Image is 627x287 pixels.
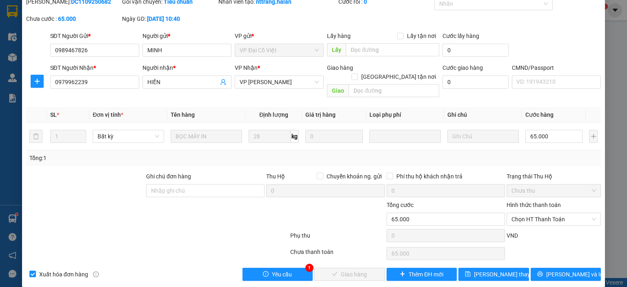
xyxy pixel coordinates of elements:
[444,107,522,123] th: Ghi chú
[142,31,231,40] div: Người gửi
[240,76,319,88] span: VP Hoàng Văn Thụ
[349,84,439,97] input: Dọc đường
[259,111,288,118] span: Định lượng
[235,65,258,71] span: VP Nhận
[263,271,269,278] span: exclamation-circle
[447,130,519,143] input: Ghi Chú
[289,247,385,262] div: Chưa thanh toán
[240,44,319,56] span: VP Đại Cồ Việt
[242,268,313,281] button: exclamation-circleYêu cầu
[546,270,603,279] span: [PERSON_NAME] và In
[525,111,554,118] span: Cước hàng
[442,65,483,71] label: Cước giao hàng
[314,268,385,281] button: checkGiao hàng
[305,130,362,143] input: 0
[29,130,42,143] button: delete
[537,271,543,278] span: printer
[31,75,44,88] button: plus
[327,33,351,39] span: Lấy hàng
[142,63,231,72] div: Người nhận
[387,202,414,208] span: Tổng cước
[93,111,123,118] span: Đơn vị tính
[409,270,443,279] span: Thêm ĐH mới
[36,270,91,279] span: Xuất hóa đơn hàng
[465,271,471,278] span: save
[442,44,509,57] input: Cước lấy hàng
[50,111,57,118] span: SL
[458,268,529,281] button: save[PERSON_NAME] thay đổi
[146,184,265,197] input: Ghi chú đơn hàng
[235,31,324,40] div: VP gửi
[323,172,385,181] span: Chuyển khoản ng. gửi
[589,130,598,143] button: plus
[358,72,439,81] span: [GEOGRAPHIC_DATA] tận nơi
[511,213,596,225] span: Chọn HT Thanh Toán
[291,130,299,143] span: kg
[171,111,195,118] span: Tên hàng
[220,79,227,85] span: user-add
[512,63,601,72] div: CMND/Passport
[98,130,159,142] span: Bất kỳ
[400,271,405,278] span: plus
[507,232,518,239] span: VND
[29,154,242,162] div: Tổng: 1
[289,231,385,245] div: Phụ thu
[327,65,353,71] span: Giao hàng
[393,172,466,181] span: Phí thu hộ khách nhận trả
[474,270,539,279] span: [PERSON_NAME] thay đổi
[50,63,139,72] div: SĐT Người Nhận
[147,16,180,22] b: [DATE] 10:40
[346,43,439,56] input: Dọc đường
[531,268,601,281] button: printer[PERSON_NAME] và In
[26,14,120,23] div: Chưa cước :
[272,270,292,279] span: Yêu cầu
[442,33,479,39] label: Cước lấy hàng
[327,43,346,56] span: Lấy
[31,78,43,85] span: plus
[146,173,191,180] label: Ghi chú đơn hàng
[122,14,216,23] div: Ngày GD:
[58,16,76,22] b: 65.000
[507,202,561,208] label: Hình thức thanh toán
[327,84,349,97] span: Giao
[387,268,457,281] button: plusThêm ĐH mới
[305,111,336,118] span: Giá trị hàng
[404,31,439,40] span: Lấy tận nơi
[266,173,285,180] span: Thu Hộ
[305,264,313,272] div: 1
[442,76,509,89] input: Cước giao hàng
[50,31,139,40] div: SĐT Người Gửi
[511,185,596,197] span: Chưa thu
[171,130,242,143] input: VD: Bàn, Ghế
[93,271,99,277] span: info-circle
[366,107,444,123] th: Loại phụ phí
[507,172,601,181] div: Trạng thái Thu Hộ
